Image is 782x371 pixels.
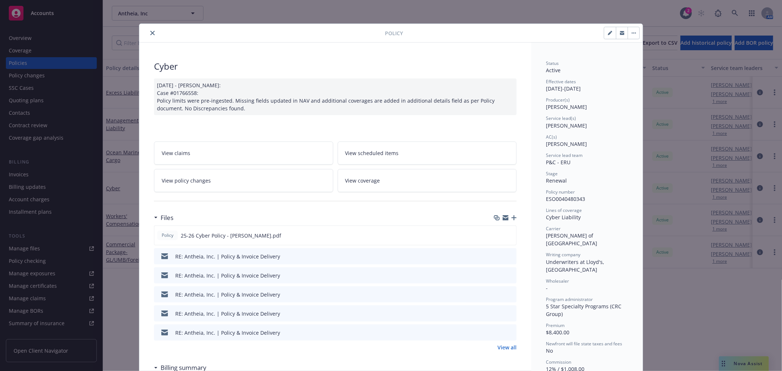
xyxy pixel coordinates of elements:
[154,142,333,165] a: View claims
[148,29,157,37] button: close
[546,134,557,140] span: AC(s)
[495,272,501,279] button: download file
[385,29,403,37] span: Policy
[546,170,558,177] span: Stage
[181,232,281,239] span: 25-26 Cyber Policy - [PERSON_NAME].pdf
[546,103,587,110] span: [PERSON_NAME]
[175,291,280,298] div: RE: Antheia, Inc. | Policy & Invoice Delivery
[546,278,569,284] span: Wholesaler
[546,67,561,74] span: Active
[154,169,333,192] a: View policy changes
[546,60,559,66] span: Status
[495,253,501,260] button: download file
[507,329,514,337] button: preview file
[546,78,628,92] div: [DATE] - [DATE]
[507,253,514,260] button: preview file
[154,78,517,115] div: [DATE] - [PERSON_NAME]: Case #01766558: Policy limits were pre-ingested. Missing fields updated i...
[546,258,606,273] span: Underwriters at Lloyd's, [GEOGRAPHIC_DATA]
[498,344,517,351] a: View all
[546,225,561,232] span: Carrier
[507,272,514,279] button: preview file
[175,310,280,317] div: RE: Antheia, Inc. | Policy & Invoice Delivery
[546,159,570,166] span: P&C - ERU
[546,347,553,354] span: No
[546,152,583,158] span: Service lead team
[495,291,501,298] button: download file
[175,253,280,260] div: RE: Antheia, Inc. | Policy & Invoice Delivery
[495,329,501,337] button: download file
[175,272,280,279] div: RE: Antheia, Inc. | Policy & Invoice Delivery
[154,60,517,73] div: Cyber
[546,251,580,258] span: Writing company
[154,213,173,223] div: Files
[495,232,501,239] button: download file
[546,359,571,365] span: Commission
[546,140,587,147] span: [PERSON_NAME]
[546,207,582,213] span: Lines of coverage
[546,296,593,302] span: Program administrator
[507,291,514,298] button: preview file
[546,341,622,347] span: Newfront will file state taxes and fees
[507,232,513,239] button: preview file
[546,97,570,103] span: Producer(s)
[546,78,576,85] span: Effective dates
[546,189,575,195] span: Policy number
[546,329,569,336] span: $8,400.00
[546,303,623,317] span: 5 Star Specialty Programs (CRC Group)
[546,284,548,291] span: -
[546,122,587,129] span: [PERSON_NAME]
[175,329,280,337] div: RE: Antheia, Inc. | Policy & Invoice Delivery
[495,310,501,317] button: download file
[161,213,173,223] h3: Files
[546,195,585,202] span: ESO0040480343
[546,213,628,221] div: Cyber Liability
[507,310,514,317] button: preview file
[546,232,597,247] span: [PERSON_NAME] of [GEOGRAPHIC_DATA]
[345,177,380,184] span: View coverage
[162,149,190,157] span: View claims
[546,115,576,121] span: Service lead(s)
[345,149,399,157] span: View scheduled items
[338,169,517,192] a: View coverage
[160,232,175,239] span: Policy
[338,142,517,165] a: View scheduled items
[546,177,567,184] span: Renewal
[162,177,211,184] span: View policy changes
[546,322,565,328] span: Premium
